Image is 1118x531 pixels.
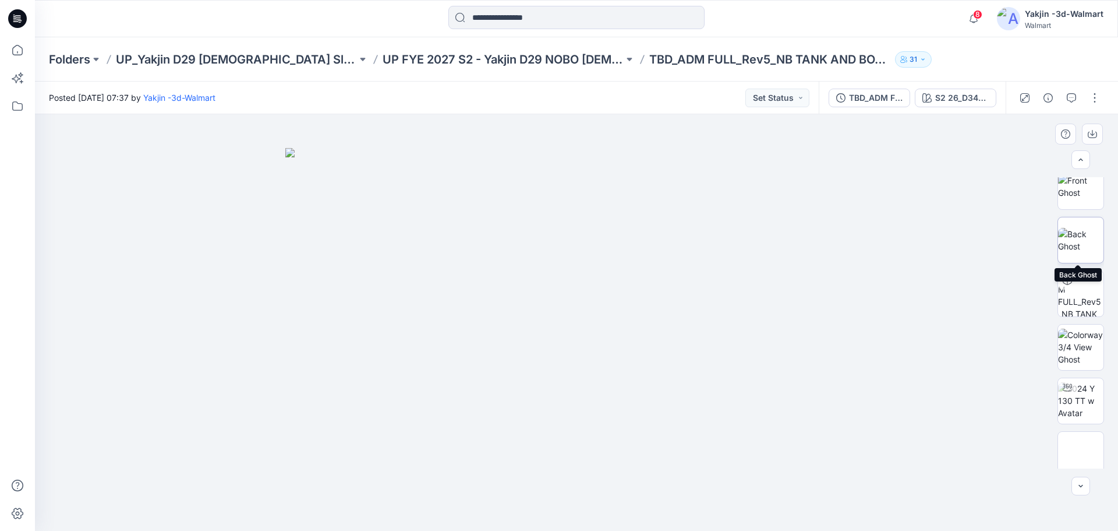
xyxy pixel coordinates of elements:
[49,92,215,104] span: Posted [DATE] 07:37 by
[143,93,215,103] a: Yakjin -3d-Walmart
[49,51,90,68] a: Folders
[1058,382,1103,419] img: 2024 Y 130 TT w Avatar
[915,89,996,107] button: S2 26_D34_NB_STRAWBERRIES GINGHAM v1 rpt_CW3_VIV WHT ROSY PETAL_WM
[1058,271,1103,317] img: TBD_ADM FULL_Rev5_NB TANK AND BOXER SET S2 26_D34_NB_STRAWBERRIES GINGHAM v1 rpt_CW3_VIV WHT ROSY...
[1058,329,1103,365] img: Colorway 3/4 View Ghost
[997,7,1020,30] img: avatar
[116,51,357,68] a: UP_Yakjin D29 [DEMOGRAPHIC_DATA] Sleep
[895,51,932,68] button: 31
[910,53,917,66] p: 31
[1039,89,1057,107] button: Details
[1058,228,1103,252] img: Back Ghost
[829,89,910,107] button: TBD_ADM FULL_Rev5_NB TANK AND BOXER SET
[973,10,982,19] span: 8
[383,51,624,68] a: UP FYE 2027 S2 - Yakjin D29 NOBO [DEMOGRAPHIC_DATA] Sleepwear
[1025,7,1103,21] div: Yakjin -3d-Walmart
[935,92,989,104] div: S2 26_D34_NB_STRAWBERRIES GINGHAM v1 rpt_CW3_VIV WHT ROSY PETAL_WM
[1025,21,1103,30] div: Walmart
[849,92,903,104] div: TBD_ADM FULL_Rev5_NB TANK AND BOXER SET
[649,51,890,68] p: TBD_ADM FULL_Rev5_NB TANK AND BOXER SET
[1058,174,1103,199] img: Front Ghost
